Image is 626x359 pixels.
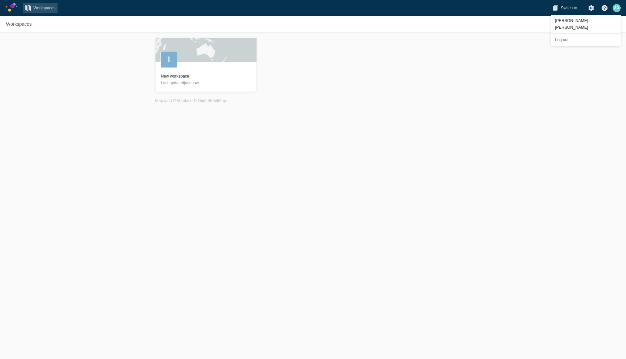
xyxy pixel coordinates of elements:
h3: New workspace [161,73,251,80]
a: INew workspaceLast updatedjust now [155,38,257,92]
div: SO [552,16,619,44]
span: Switch to… [561,5,581,11]
a: Workspaces [23,3,58,13]
nav: Breadcrumb [4,19,34,29]
div: I [161,51,177,68]
a: Workspaces [4,19,34,29]
a: OpenStreetMap [198,98,226,103]
a: Mapbox [177,98,192,103]
li: Map data © , © [155,97,471,104]
div: Log out [552,35,619,44]
span: Workspaces [33,5,56,11]
h3: [PERSON_NAME] [PERSON_NAME] [555,17,617,31]
button: Switch to… [550,3,583,13]
div: SO [613,4,621,12]
span: Workspaces [6,21,32,27]
p: Last updated just now [161,80,251,86]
